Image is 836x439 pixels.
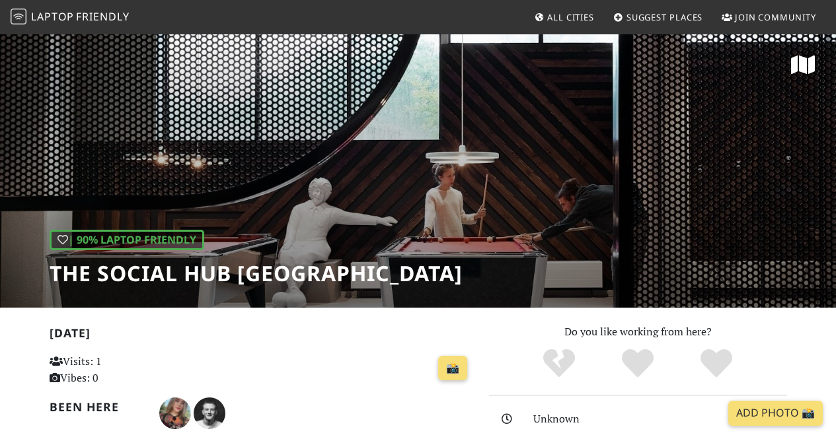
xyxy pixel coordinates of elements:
[677,347,755,380] div: Definitely!
[716,5,821,29] a: Join Community
[50,326,473,345] h2: [DATE]
[608,5,708,29] a: Suggest Places
[159,397,191,429] img: 5667-julia.jpg
[547,11,594,23] span: All Cities
[728,401,823,426] a: Add Photo 📸
[529,5,599,29] a: All Cities
[194,405,225,419] span: Victor Nihoul
[194,397,225,429] img: 4338-victor.jpg
[31,9,74,24] span: Laptop
[50,400,143,414] h2: Been here
[489,323,787,341] p: Do you like working from here?
[50,353,180,387] p: Visits: 1 Vibes: 0
[627,11,703,23] span: Suggest Places
[438,356,467,381] a: 📸
[11,9,26,24] img: LaptopFriendly
[11,6,130,29] a: LaptopFriendly LaptopFriendly
[50,230,204,251] div: | 90% Laptop Friendly
[735,11,816,23] span: Join Community
[533,411,795,428] div: Unknown
[76,9,129,24] span: Friendly
[50,261,463,286] h1: The Social Hub [GEOGRAPHIC_DATA]
[520,347,599,380] div: No
[599,347,677,380] div: Yes
[159,405,194,419] span: Julia Schilder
